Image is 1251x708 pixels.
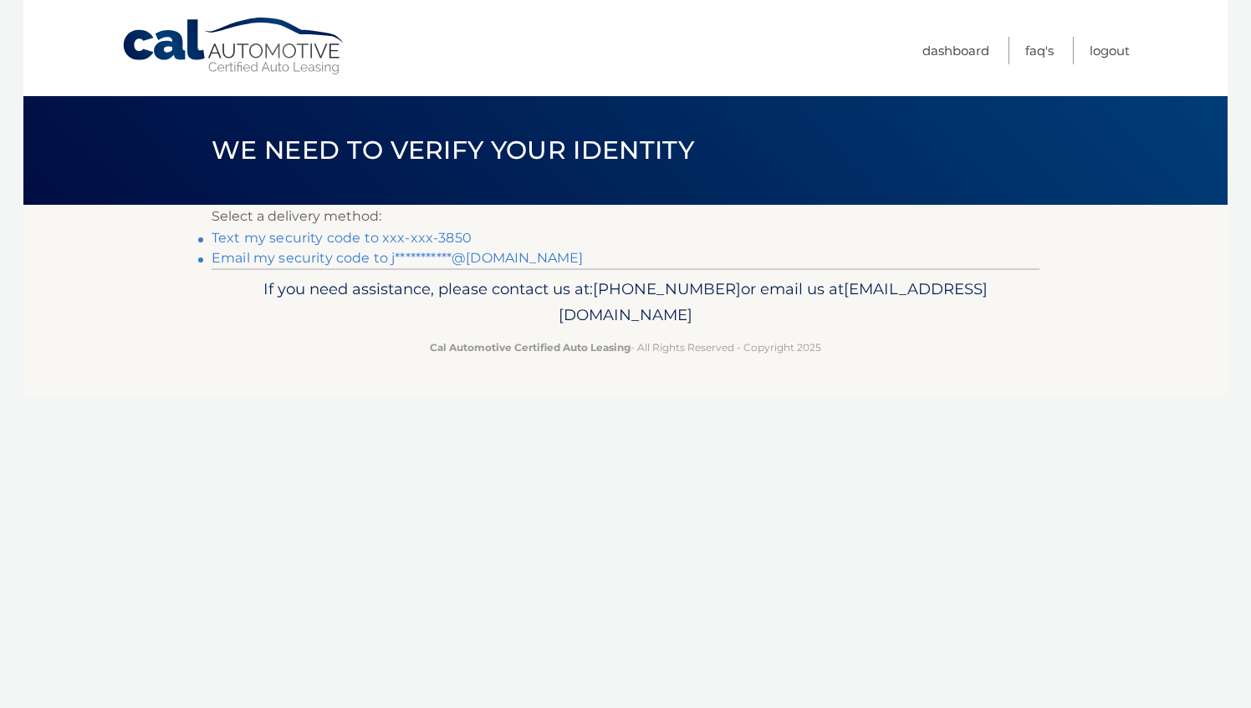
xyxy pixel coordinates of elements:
a: Cal Automotive [121,17,347,76]
p: Select a delivery method: [212,205,1039,228]
p: If you need assistance, please contact us at: or email us at [222,276,1029,329]
a: FAQ's [1025,37,1054,64]
a: Logout [1090,37,1130,64]
span: [PHONE_NUMBER] [593,279,741,298]
span: We need to verify your identity [212,135,694,166]
a: Text my security code to xxx-xxx-3850 [212,230,472,246]
a: Dashboard [922,37,989,64]
strong: Cal Automotive Certified Auto Leasing [430,341,631,354]
p: - All Rights Reserved - Copyright 2025 [222,339,1029,356]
